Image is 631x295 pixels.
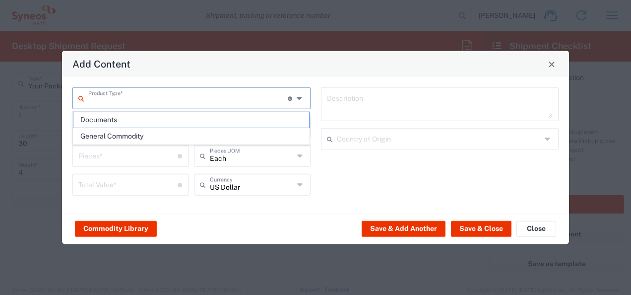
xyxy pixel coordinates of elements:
h4: Add Content [72,57,130,71]
button: Close [516,221,556,236]
button: Save & Add Another [362,221,445,236]
button: Commodity Library [75,221,157,236]
button: Save & Close [451,221,511,236]
span: Documents [73,112,310,128]
span: General Commodity [73,129,310,144]
button: Close [545,57,559,71]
